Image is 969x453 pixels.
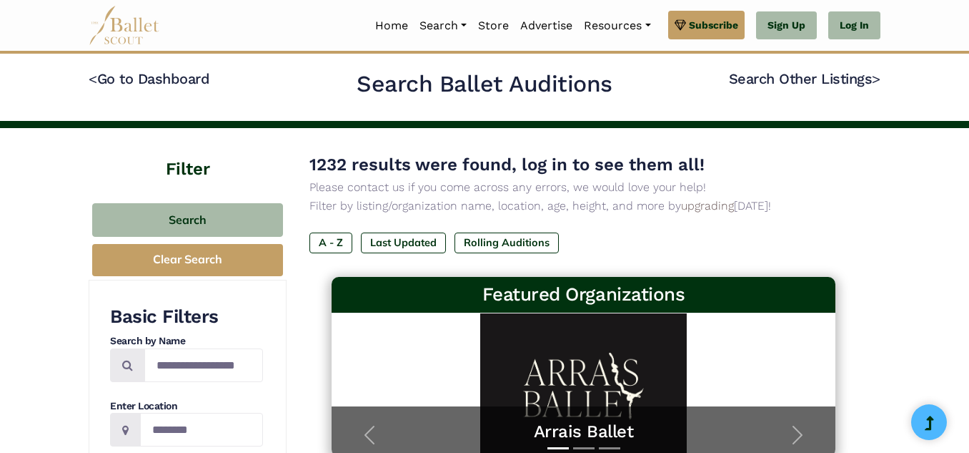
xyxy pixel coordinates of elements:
[140,413,263,447] input: Location
[92,244,283,276] button: Clear Search
[309,178,858,197] p: Please contact us if you come across any errors, we would love your help!
[472,11,515,41] a: Store
[309,233,352,253] label: A - Z
[92,203,283,237] button: Search
[369,11,414,41] a: Home
[110,399,263,414] h4: Enter Location
[872,69,880,87] code: >
[343,283,825,307] h3: Featured Organizations
[668,11,745,39] a: Subscribe
[578,11,656,41] a: Resources
[89,128,287,182] h4: Filter
[361,233,446,253] label: Last Updated
[89,70,209,87] a: <Go to Dashboard
[414,11,472,41] a: Search
[675,17,686,33] img: gem.svg
[110,305,263,329] h3: Basic Filters
[144,349,263,382] input: Search by names...
[309,197,858,215] p: Filter by listing/organization name, location, age, height, and more by [DATE]!
[689,17,738,33] span: Subscribe
[357,69,612,99] h2: Search Ballet Auditions
[515,11,578,41] a: Advertise
[729,70,880,87] a: Search Other Listings>
[454,233,559,253] label: Rolling Auditions
[309,155,705,175] span: 1232 results were found, log in to see them all!
[110,334,263,349] h4: Search by Name
[828,11,880,40] a: Log In
[756,11,817,40] a: Sign Up
[346,421,822,443] a: Arrais Ballet
[89,69,97,87] code: <
[681,199,734,213] a: upgrading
